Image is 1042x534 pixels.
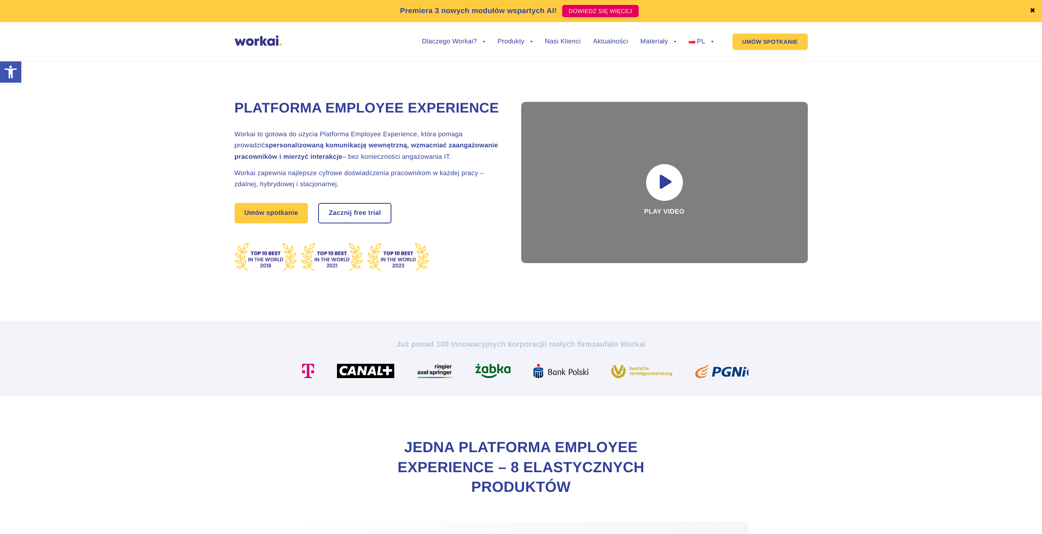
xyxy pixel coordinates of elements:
a: Materiały [640,38,676,45]
a: ✖ [1030,8,1035,14]
a: UMÓW SPOTKANIE [732,34,808,50]
a: Nasi Klienci [545,38,581,45]
a: Produkty [497,38,533,45]
h2: Workai zapewnia najlepsze cyfrowe doświadczenia pracownikom w każdej pracy – zdalnej, hybrydowej ... [235,168,501,190]
a: Zacznij free trial [319,204,391,223]
i: i małych firm [545,340,592,348]
p: Premiera 3 nowych modułów wspartych AI! [400,5,557,16]
a: Umów spotkanie [235,203,308,223]
div: Play video [521,102,808,263]
a: Aktualności [593,38,628,45]
span: PL [697,38,705,45]
h2: Już ponad 100 innowacyjnych korporacji zaufało Workai [294,339,748,349]
h2: Workai to gotowa do użycia Platforma Employee Experience, która pomaga prowadzić – bez koniecznoś... [235,129,501,162]
strong: spersonalizowaną komunikację wewnętrzną, wzmacniać zaangażowanie pracowników i mierzyć interakcje [235,142,498,160]
h2: Jedna Platforma Employee Experience – 8 elastycznych produktów [357,437,685,497]
a: Dlaczego Workai? [422,38,486,45]
a: DOWIEDZ SIĘ WIĘCEJ [562,5,639,17]
h1: Platforma Employee Experience [235,99,501,118]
